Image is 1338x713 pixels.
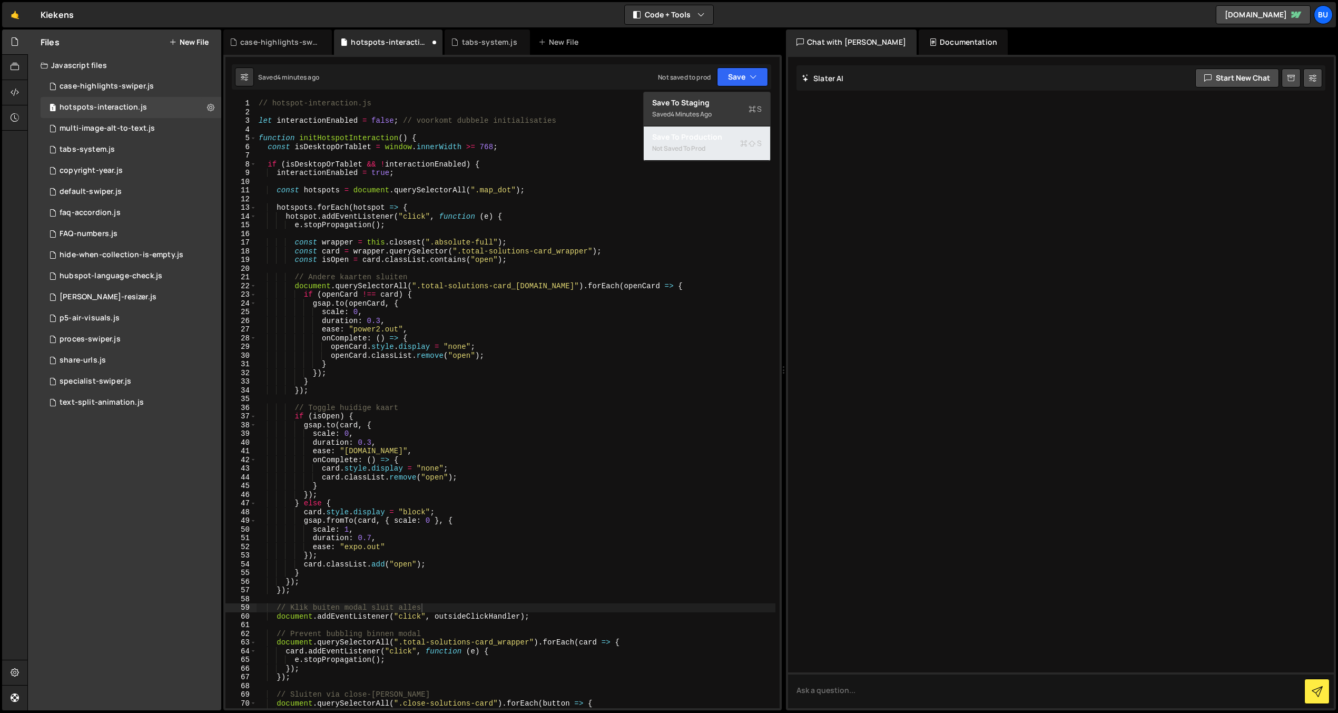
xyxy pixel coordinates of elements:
[225,290,257,299] div: 23
[41,308,221,329] div: 16163/43448.js
[225,516,257,525] div: 49
[225,343,257,351] div: 29
[41,350,221,371] div: 16163/43461.js
[41,181,221,202] div: 16163/43449.js
[225,603,257,612] div: 59
[41,160,221,181] div: 16163/43452.js
[462,37,517,47] div: tabs-system.js
[225,143,257,152] div: 6
[225,543,257,552] div: 52
[225,456,257,465] div: 42
[28,55,221,76] div: Javascript files
[60,103,147,112] div: hotspots-interaction.js
[60,250,183,260] div: hide-when-collection-is-empty.js
[60,229,117,239] div: FAQ-numbers.js
[225,230,257,239] div: 16
[60,377,131,386] div: specialist-swiper.js
[225,595,257,604] div: 58
[652,132,762,142] div: Save to Production
[225,647,257,656] div: 64
[225,586,257,595] div: 57
[671,110,712,119] div: 4 minutes ago
[225,247,257,256] div: 18
[41,118,221,139] div: 16163/43509.js
[225,212,257,221] div: 14
[225,438,257,447] div: 40
[225,551,257,560] div: 53
[225,673,257,682] div: 67
[60,208,121,218] div: faq-accordion.js
[50,104,56,113] span: 1
[225,125,257,134] div: 4
[740,138,762,149] span: S
[225,178,257,187] div: 10
[60,356,106,365] div: share-urls.js
[225,630,257,639] div: 62
[41,97,221,118] div: hotspots-interaction.js
[225,690,257,699] div: 69
[60,82,154,91] div: case-highlights-swiper.js
[225,508,257,517] div: 48
[225,116,257,125] div: 3
[225,464,257,473] div: 43
[225,325,257,334] div: 27
[60,271,162,281] div: hubspot-language-check.js
[652,97,762,108] div: Save to Staging
[60,124,155,133] div: multi-image-alt-to-text.js
[225,99,257,108] div: 1
[225,482,257,491] div: 45
[225,108,257,117] div: 2
[60,335,121,344] div: proces-swiper.js
[1195,69,1279,87] button: Start new chat
[225,256,257,265] div: 19
[652,108,762,121] div: Saved
[225,282,257,291] div: 22
[41,76,221,97] div: 16163/43450.js
[225,195,257,204] div: 12
[60,314,120,323] div: p5-air-visuals.js
[60,145,115,154] div: tabs-system.js
[225,534,257,543] div: 51
[225,412,257,421] div: 37
[538,37,583,47] div: New File
[225,395,257,404] div: 35
[225,369,257,378] div: 32
[625,5,713,24] button: Code + Tools
[225,499,257,508] div: 47
[225,273,257,282] div: 21
[225,429,257,438] div: 39
[225,334,257,343] div: 28
[41,287,221,308] div: 16163/43457.js
[60,292,156,302] div: [PERSON_NAME]-resizer.js
[225,569,257,578] div: 55
[225,169,257,178] div: 9
[258,73,319,82] div: Saved
[60,398,144,407] div: text-split-animation.js
[351,37,430,47] div: hotspots-interaction.js
[41,8,74,21] div: Kiekens
[225,360,257,369] div: 31
[225,491,257,500] div: 46
[225,525,257,534] div: 50
[225,186,257,195] div: 11
[225,578,257,587] div: 56
[41,245,221,266] div: 16163/43453.js
[225,221,257,230] div: 15
[225,447,257,456] div: 41
[225,238,257,247] div: 17
[225,699,257,708] div: 70
[60,166,123,175] div: copyright-year.js
[225,351,257,360] div: 30
[717,67,768,86] button: Save
[802,73,844,83] h2: Slater AI
[225,473,257,482] div: 44
[225,682,257,691] div: 68
[277,73,319,82] div: 4 minutes ago
[41,392,221,413] div: 16163/43456.js
[41,329,221,350] div: 16163/43460.js
[749,104,762,114] span: S
[1314,5,1333,24] a: Bu
[225,621,257,630] div: 61
[41,266,221,287] div: 16163/43455.js
[225,638,257,647] div: 63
